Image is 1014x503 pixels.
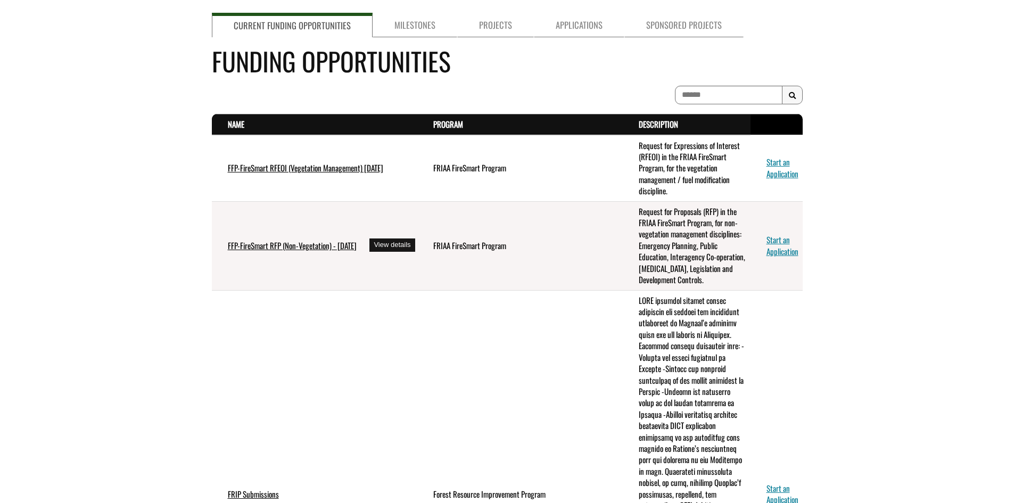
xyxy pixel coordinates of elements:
[457,13,534,37] a: Projects
[212,135,417,202] td: FFP-FireSmart RFEOI (Vegetation Management) July 2025
[212,42,803,80] h4: Funding Opportunities
[228,488,279,500] a: FRIP Submissions
[433,118,463,130] a: Program
[623,135,751,202] td: Request for Expressions of Interest (RFEOI) in the FRIAA FireSmart Program, for the vegetation ma...
[623,201,751,290] td: Request for Proposals (RFP) in the FRIAA FireSmart Program, for non-vegetation management discipl...
[228,162,383,174] a: FFP-FireSmart RFEOI (Vegetation Management) [DATE]
[639,118,678,130] a: Description
[782,86,803,105] button: Search Results
[624,13,744,37] a: Sponsored Projects
[369,238,415,252] div: View details
[534,13,624,37] a: Applications
[373,13,457,37] a: Milestones
[212,201,417,290] td: FFP-FireSmart RFP (Non-Vegetation) - July 2025
[212,13,373,37] a: Current Funding Opportunities
[417,201,623,290] td: FRIAA FireSmart Program
[228,240,357,251] a: FFP-FireSmart RFP (Non-Vegetation) - [DATE]
[675,86,782,104] input: To search on partial text, use the asterisk (*) wildcard character.
[417,135,623,202] td: FRIAA FireSmart Program
[228,118,244,130] a: Name
[766,234,798,257] a: Start an Application
[766,156,798,179] a: Start an Application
